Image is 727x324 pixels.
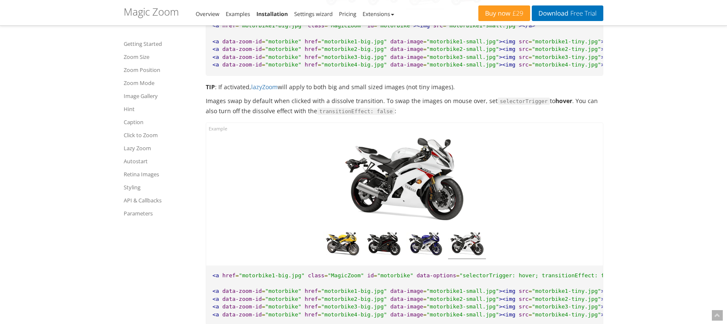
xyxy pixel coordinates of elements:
[318,38,321,45] span: =
[568,10,597,17] span: Free Trial
[212,288,219,294] span: <a
[499,61,515,68] span: ><img
[519,61,528,68] span: src
[367,272,374,279] span: id
[222,46,262,52] span: data-zoom-id
[390,311,423,318] span: data-image
[305,288,318,294] span: href
[265,61,301,68] span: "motorbike"
[318,311,321,318] span: =
[406,231,444,259] img: yzf-r6-blue-3.jpg
[265,46,301,52] span: "motorbike"
[262,288,265,294] span: =
[265,311,301,318] span: "motorbike"
[256,10,288,18] a: Installation
[423,303,427,310] span: =
[519,38,528,45] span: src
[510,10,523,17] span: £29
[222,311,262,318] span: data-zoom-id
[532,288,601,294] span: "motorbike1-tiny.jpg"
[262,54,265,60] span: =
[601,54,618,60] span: ></a>
[212,272,219,279] span: <a
[532,54,601,60] span: "motorbike3-tiny.jpg"
[363,10,394,18] a: Extensions
[317,108,395,115] code: transitionEffect: false
[601,303,618,310] span: ></a>
[305,54,318,60] span: href
[124,39,195,49] a: Getting Started
[124,130,195,140] a: Click to Zoom
[390,303,423,310] span: data-image
[601,288,618,294] span: ></a>
[528,288,532,294] span: =
[427,46,499,52] span: "motorbike2-small.jpg"
[528,61,532,68] span: =
[222,272,235,279] span: href
[499,46,515,52] span: ><img
[265,303,301,310] span: "motorbike"
[499,38,515,45] span: ><img
[196,10,219,18] a: Overview
[262,38,265,45] span: =
[294,10,333,18] a: Settings wizard
[239,272,305,279] span: "motorbike1-big.jpg"
[222,288,262,294] span: data-zoom-id
[212,46,219,52] span: <a
[532,46,601,52] span: "motorbike2-tiny.jpg"
[423,296,427,302] span: =
[318,288,321,294] span: =
[519,46,528,52] span: src
[212,311,219,318] span: <a
[390,38,423,45] span: data-image
[423,288,427,294] span: =
[417,272,456,279] span: data-options
[321,311,387,318] span: "motorbike4-big.jpg"
[305,38,318,45] span: href
[532,61,601,68] span: "motorbike4-tiny.jpg"
[532,38,601,45] span: "motorbike1-tiny.jpg"
[262,46,265,52] span: =
[265,296,301,302] span: "motorbike"
[212,38,219,45] span: <a
[124,104,195,114] a: Hint
[427,311,499,318] span: "motorbike4-small.jpg"
[528,38,532,45] span: =
[321,61,387,68] span: "motorbike4-big.jpg"
[323,231,361,259] img: yzf-r6-yellow-3.jpg
[532,311,601,318] span: "motorbike4-tiny.jpg"
[499,296,515,302] span: ><img
[222,54,262,60] span: data-zoom-id
[423,46,427,52] span: =
[374,272,377,279] span: =
[519,288,528,294] span: src
[318,303,321,310] span: =
[427,61,499,68] span: "motorbike4-small.jpg"
[265,38,301,45] span: "motorbike"
[601,61,618,68] span: ></a>
[601,46,618,52] span: ></a>
[251,83,278,91] a: lazyZoom
[427,296,499,302] span: "motorbike2-small.jpg"
[124,208,195,218] a: Parameters
[222,296,262,302] span: data-zoom-id
[321,54,387,60] span: "motorbike3-big.jpg"
[555,97,572,105] strong: hover
[124,91,195,101] a: Image Gallery
[324,272,328,279] span: =
[365,231,403,259] img: yzf-r6-black-3.jpg
[519,54,528,60] span: src
[124,6,179,17] h1: Magic Zoom
[305,46,318,52] span: href
[423,311,427,318] span: =
[532,303,601,310] span: "motorbike3-tiny.jpg"
[262,303,265,310] span: =
[532,296,601,302] span: "motorbike2-tiny.jpg"
[601,38,618,45] span: ></a>
[124,143,195,153] a: Lazy Zoom
[532,5,603,21] a: DownloadFree Trial
[124,195,195,205] a: API & Callbacks
[519,296,528,302] span: src
[427,38,499,45] span: "motorbike1-small.jpg"
[528,46,532,52] span: =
